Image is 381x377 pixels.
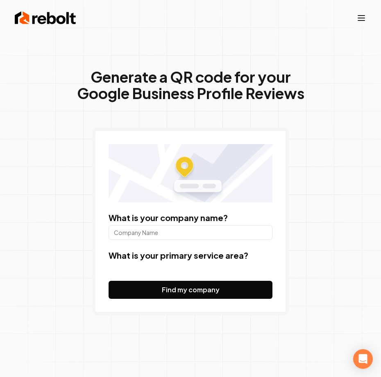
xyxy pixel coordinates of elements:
h1: Generate a QR code for your Google Business Profile Reviews [77,69,304,102]
div: Open Intercom Messenger [353,349,373,369]
img: Location map [109,144,272,202]
label: What is your primary service area? [109,250,248,260]
img: Rebolt Logo [15,10,76,26]
label: What is your company name? [109,212,228,223]
button: Toggle mobile menu [356,13,366,23]
button: Find my company [109,281,272,299]
input: Company Name [109,225,272,240]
